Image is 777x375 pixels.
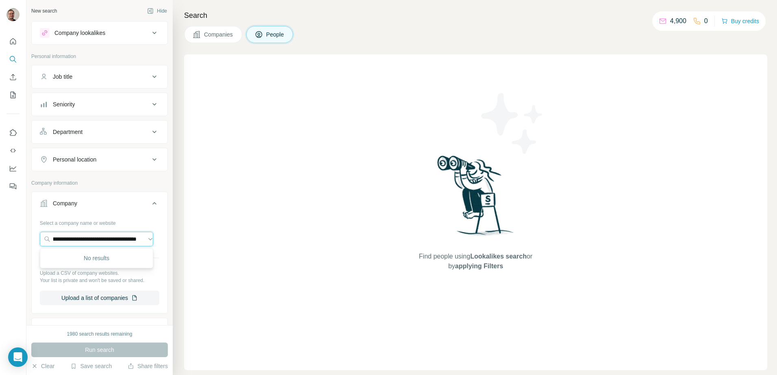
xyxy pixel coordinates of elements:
[31,7,57,15] div: New search
[7,34,20,49] button: Quick start
[266,30,285,39] span: People
[53,73,72,81] div: Job title
[32,122,167,142] button: Department
[476,87,549,160] img: Surfe Illustration - Stars
[31,179,168,187] p: Company information
[32,320,167,339] button: Industry
[128,362,168,370] button: Share filters
[40,291,159,305] button: Upload a list of companies
[32,67,167,86] button: Job title
[53,199,77,207] div: Company
[8,347,28,367] div: Open Intercom Messenger
[184,10,767,21] h4: Search
[40,269,159,277] p: Upload a CSV of company websites.
[32,95,167,114] button: Seniority
[31,53,168,60] p: Personal information
[32,150,167,169] button: Personal location
[32,23,167,43] button: Company lookalikes
[31,362,54,370] button: Clear
[141,5,173,17] button: Hide
[70,362,112,370] button: Save search
[40,277,159,284] p: Your list is private and won't be saved or shared.
[434,153,518,244] img: Surfe Illustration - Woman searching with binoculars
[704,16,708,26] p: 0
[670,16,686,26] p: 4,900
[53,155,96,164] div: Personal location
[40,216,159,227] div: Select a company name or website
[410,252,540,271] span: Find people using or by
[470,253,527,260] span: Lookalikes search
[53,128,82,136] div: Department
[7,179,20,194] button: Feedback
[721,15,759,27] button: Buy credits
[54,29,105,37] div: Company lookalikes
[7,70,20,84] button: Enrich CSV
[7,125,20,140] button: Use Surfe on LinkedIn
[42,250,151,266] div: No results
[7,143,20,158] button: Use Surfe API
[7,8,20,21] img: Avatar
[455,263,503,269] span: applying Filters
[7,52,20,67] button: Search
[204,30,234,39] span: Companies
[7,88,20,102] button: My lists
[7,161,20,176] button: Dashboard
[32,194,167,216] button: Company
[53,100,75,108] div: Seniority
[67,330,132,338] div: 1980 search results remaining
